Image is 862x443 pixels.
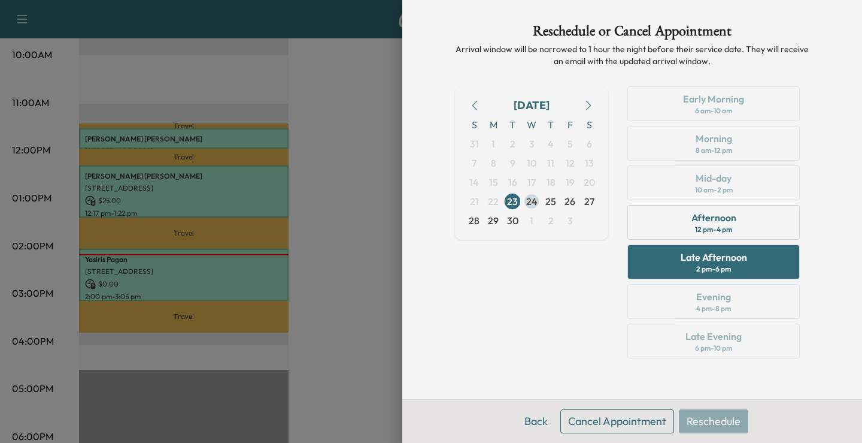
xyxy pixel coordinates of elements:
span: S [579,115,599,134]
span: 13 [585,156,594,170]
span: 29 [488,213,499,228]
span: 15 [489,175,498,189]
span: 21 [470,194,479,209]
span: 8 [491,156,496,170]
span: 9 [510,156,515,170]
span: 10 [527,156,536,170]
span: 31 [470,137,479,151]
span: 7 [472,156,476,170]
span: 28 [469,213,479,228]
span: 20 [584,175,595,189]
h1: Reschedule or Cancel Appointment [455,24,809,43]
span: M [484,115,503,134]
span: 23 [507,194,518,209]
span: 14 [469,175,479,189]
span: 2 [548,213,554,228]
span: 25 [545,194,556,209]
div: 12 pm - 4 pm [695,225,732,234]
span: 27 [584,194,594,209]
div: 2 pm - 6 pm [696,264,731,274]
span: T [541,115,560,134]
span: F [560,115,579,134]
span: 1 [491,137,495,151]
span: 22 [488,194,499,209]
button: Back [517,409,556,433]
span: 12 [566,156,575,170]
span: 26 [564,194,575,209]
span: 3 [567,213,573,228]
span: S [465,115,484,134]
span: 4 [548,137,554,151]
span: 6 [587,137,592,151]
span: 1 [530,213,533,228]
span: 3 [529,137,535,151]
span: W [522,115,541,134]
span: 19 [566,175,575,189]
span: 17 [527,175,536,189]
div: Afternoon [691,210,736,225]
div: Late Afternoon [681,250,747,264]
button: Cancel Appointment [560,409,674,433]
div: [DATE] [514,97,550,114]
p: Arrival window will be narrowed to 1 hour the night before their service date. They will receive ... [455,43,809,67]
span: 16 [508,175,517,189]
span: 11 [547,156,554,170]
span: 30 [507,213,518,228]
span: 5 [567,137,573,151]
span: 18 [547,175,556,189]
span: 2 [510,137,515,151]
span: T [503,115,522,134]
span: 24 [526,194,538,209]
